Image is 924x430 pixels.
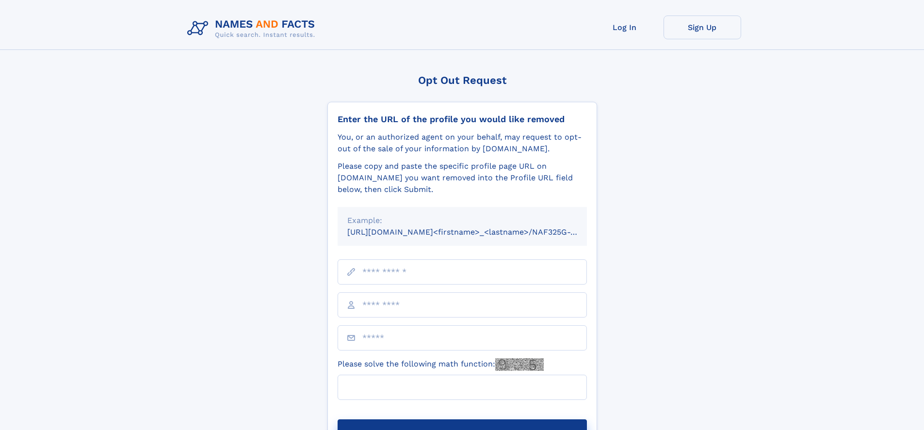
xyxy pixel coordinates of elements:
[347,215,577,226] div: Example:
[338,114,587,125] div: Enter the URL of the profile you would like removed
[664,16,741,39] a: Sign Up
[347,227,605,237] small: [URL][DOMAIN_NAME]<firstname>_<lastname>/NAF325G-xxxxxxxx
[338,160,587,195] div: Please copy and paste the specific profile page URL on [DOMAIN_NAME] you want removed into the Pr...
[327,74,597,86] div: Opt Out Request
[338,358,544,371] label: Please solve the following math function:
[183,16,323,42] img: Logo Names and Facts
[586,16,664,39] a: Log In
[338,131,587,155] div: You, or an authorized agent on your behalf, may request to opt-out of the sale of your informatio...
